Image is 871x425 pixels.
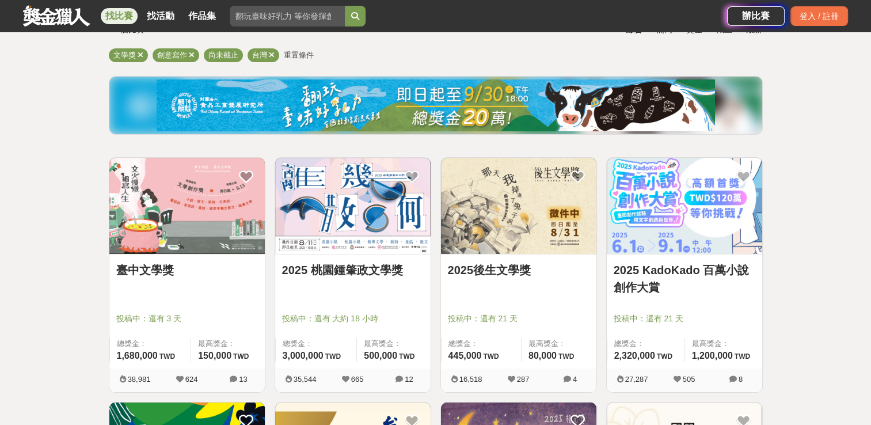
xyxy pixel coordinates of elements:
[735,352,750,361] span: TWD
[692,351,733,361] span: 1,200,000
[239,375,247,384] span: 13
[614,338,678,350] span: 總獎金：
[233,352,249,361] span: TWD
[364,338,423,350] span: 最高獎金：
[692,338,755,350] span: 最高獎金：
[657,352,672,361] span: TWD
[109,158,265,254] img: Cover Image
[517,375,530,384] span: 287
[683,375,695,384] span: 505
[159,352,175,361] span: TWD
[116,313,258,325] span: 投稿中：還有 3 天
[184,8,220,24] a: 作品集
[101,8,138,24] a: 找比賽
[459,375,482,384] span: 16,518
[142,8,179,24] a: 找活動
[185,375,198,384] span: 624
[483,352,499,361] span: TWD
[405,375,413,384] span: 12
[113,51,136,59] span: 文學獎
[325,352,341,361] span: TWD
[284,51,314,59] span: 重置條件
[198,351,231,361] span: 150,000
[364,351,397,361] span: 500,000
[157,79,715,131] img: bbde9c48-f993-4d71-8b4e-c9f335f69c12.jpg
[117,338,184,350] span: 總獎金：
[607,158,762,254] img: Cover Image
[448,261,589,279] a: 2025後生文學獎
[448,351,482,361] span: 445,000
[128,375,151,384] span: 38,981
[294,375,317,384] span: 35,544
[282,313,424,325] span: 投稿中：還有 大約 18 小時
[282,261,424,279] a: 2025 桃園鍾肇政文學獎
[614,351,655,361] span: 2,320,000
[157,51,187,59] span: 創意寫作
[739,375,743,384] span: 8
[117,351,158,361] span: 1,680,000
[208,51,238,59] span: 尚未截止
[351,375,364,384] span: 665
[573,375,577,384] span: 4
[283,351,324,361] span: 3,000,000
[252,51,267,59] span: 台灣
[614,313,755,325] span: 投稿中：還有 21 天
[441,158,596,254] img: Cover Image
[198,338,257,350] span: 最高獎金：
[790,6,848,26] div: 登入 / 註冊
[528,338,589,350] span: 最高獎金：
[528,351,557,361] span: 80,000
[230,6,345,26] input: 翻玩臺味好乳力 等你發揮創意！
[727,6,785,26] a: 辦比賽
[448,338,514,350] span: 總獎金：
[614,261,755,296] a: 2025 KadoKado 百萬小說創作大賞
[275,158,431,254] img: Cover Image
[399,352,414,361] span: TWD
[558,352,574,361] span: TWD
[116,261,258,279] a: 臺中文學獎
[283,338,350,350] span: 總獎金：
[448,313,589,325] span: 投稿中：還有 21 天
[625,375,648,384] span: 27,287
